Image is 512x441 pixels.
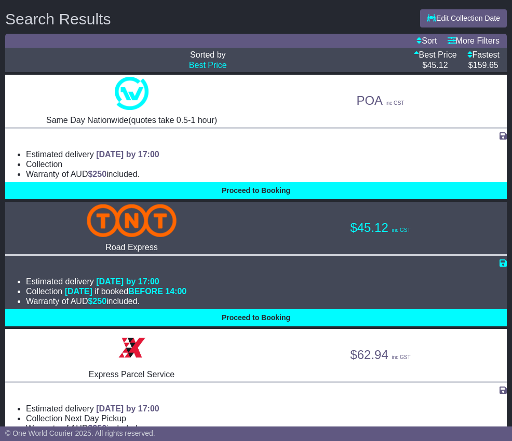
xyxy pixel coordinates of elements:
[128,287,163,296] span: BEFORE
[165,287,186,296] span: 14:00
[115,331,149,364] img: Border Express: Express Parcel Service
[261,93,500,108] p: POA
[261,220,500,236] p: $45.12
[189,61,227,70] a: Best Price
[115,77,148,110] img: One World Courier: Same Day Nationwide(quotes take 0.5-1 hour)
[12,50,403,60] p: Sorted by
[65,287,186,296] span: if booked
[26,423,507,433] li: Warranty of AUD included.
[26,286,507,296] li: Collection
[92,424,106,433] span: 250
[392,227,410,233] span: inc GST
[96,404,159,413] span: [DATE] by 17:00
[26,159,507,169] li: Collection
[65,287,92,296] span: [DATE]
[26,296,507,306] li: Warranty of AUD included.
[467,50,500,59] a: Fastest
[420,9,507,27] button: Edit Collection Date
[65,414,126,423] span: Next Day Pickup
[261,348,500,363] p: $62.94
[448,36,500,45] a: More Filters
[26,277,507,286] li: Estimated delivery
[96,150,159,159] span: [DATE] by 17:00
[46,116,217,125] span: Same Day Nationwide(quotes take 0.5-1 hour)
[26,149,507,159] li: Estimated delivery
[385,100,404,106] span: inc GST
[26,404,507,414] li: Estimated delivery
[414,50,457,59] a: Best Price
[88,170,106,178] span: $
[467,60,500,70] p: $
[427,61,448,70] span: 45.12
[392,354,410,360] span: inc GST
[416,36,437,45] a: Sort
[473,61,498,70] span: 159.65
[96,277,159,286] span: [DATE] by 17:00
[89,370,174,379] span: Express Parcel Service
[87,204,177,237] img: TNT Domestic: Road Express
[26,169,507,179] li: Warranty of AUD included.
[92,297,106,306] span: 250
[105,243,158,252] span: Road Express
[5,182,507,199] button: Proceed to Booking
[5,309,507,326] button: Proceed to Booking
[88,297,106,306] span: $
[414,60,457,70] p: $
[5,429,155,437] span: © One World Courier 2025. All rights reserved.
[26,414,507,423] li: Collection
[92,170,106,178] span: 250
[88,424,106,433] span: $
